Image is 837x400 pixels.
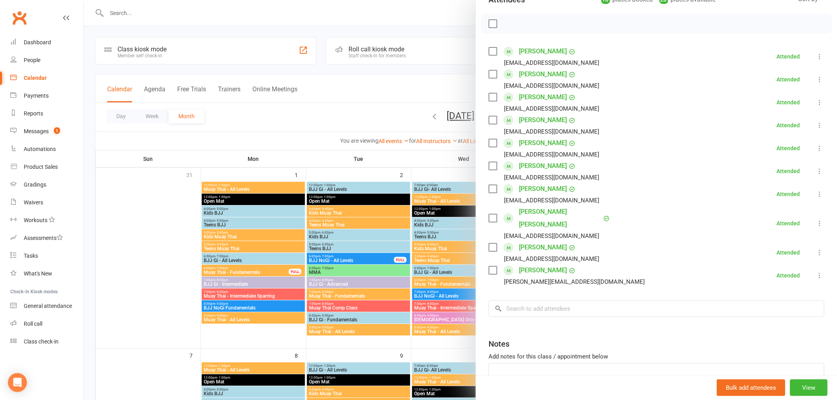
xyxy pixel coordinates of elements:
a: Class kiosk mode [10,333,83,351]
div: [EMAIL_ADDRESS][DOMAIN_NAME] [504,195,599,206]
div: Class check-in [24,338,59,345]
a: What's New [10,265,83,283]
div: Gradings [24,181,46,188]
a: Gradings [10,176,83,194]
div: Attended [776,273,800,278]
div: Product Sales [24,164,58,170]
a: [PERSON_NAME] [PERSON_NAME] [519,206,601,231]
a: Calendar [10,69,83,87]
div: [EMAIL_ADDRESS][DOMAIN_NAME] [504,231,599,241]
div: Workouts [24,217,47,223]
a: Waivers [10,194,83,211]
a: Dashboard [10,34,83,51]
div: [EMAIL_ADDRESS][DOMAIN_NAME] [504,81,599,91]
div: [EMAIL_ADDRESS][DOMAIN_NAME] [504,104,599,114]
a: [PERSON_NAME] [519,241,567,254]
button: View [790,379,828,396]
a: [PERSON_NAME] [519,45,567,58]
div: Attended [776,100,800,105]
div: Open Intercom Messenger [8,373,27,392]
a: [PERSON_NAME] [519,160,567,172]
a: Payments [10,87,83,105]
a: [PERSON_NAME] [519,68,567,81]
div: Calendar [24,75,47,81]
a: Workouts [10,211,83,229]
div: Attended [776,168,800,174]
div: General attendance [24,303,72,309]
div: Attended [776,54,800,59]
div: Dashboard [24,39,51,45]
a: Roll call [10,315,83,333]
a: [PERSON_NAME] [519,264,567,277]
a: Assessments [10,229,83,247]
div: Attended [776,221,800,226]
div: Attended [776,191,800,197]
a: Automations [10,140,83,158]
div: [EMAIL_ADDRESS][DOMAIN_NAME] [504,172,599,183]
button: Bulk add attendees [717,379,785,396]
div: Add notes for this class / appointment below [489,352,824,361]
div: Waivers [24,199,43,206]
div: Attended [776,123,800,128]
div: Payments [24,92,49,99]
a: People [10,51,83,69]
div: Reports [24,110,43,117]
div: Roll call [24,321,42,327]
div: [EMAIL_ADDRESS][DOMAIN_NAME] [504,254,599,264]
a: Reports [10,105,83,123]
div: Attended [776,145,800,151]
a: [PERSON_NAME] [519,183,567,195]
div: People [24,57,40,63]
a: [PERSON_NAME] [519,114,567,126]
a: Clubworx [9,8,29,28]
a: General attendance kiosk mode [10,297,83,315]
div: What's New [24,270,52,277]
div: Attended [776,77,800,82]
div: [PERSON_NAME][EMAIL_ADDRESS][DOMAIN_NAME] [504,277,645,287]
div: Notes [489,338,509,349]
div: Tasks [24,253,38,259]
input: Search to add attendees [489,300,824,317]
a: [PERSON_NAME] [519,137,567,149]
a: Product Sales [10,158,83,176]
div: [EMAIL_ADDRESS][DOMAIN_NAME] [504,126,599,137]
a: [PERSON_NAME] [519,91,567,104]
span: 1 [54,127,60,134]
div: Assessments [24,235,63,241]
div: [EMAIL_ADDRESS][DOMAIN_NAME] [504,149,599,160]
a: Tasks [10,247,83,265]
a: Messages 1 [10,123,83,140]
div: Automations [24,146,56,152]
div: Messages [24,128,49,134]
div: Attended [776,250,800,255]
div: [EMAIL_ADDRESS][DOMAIN_NAME] [504,58,599,68]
